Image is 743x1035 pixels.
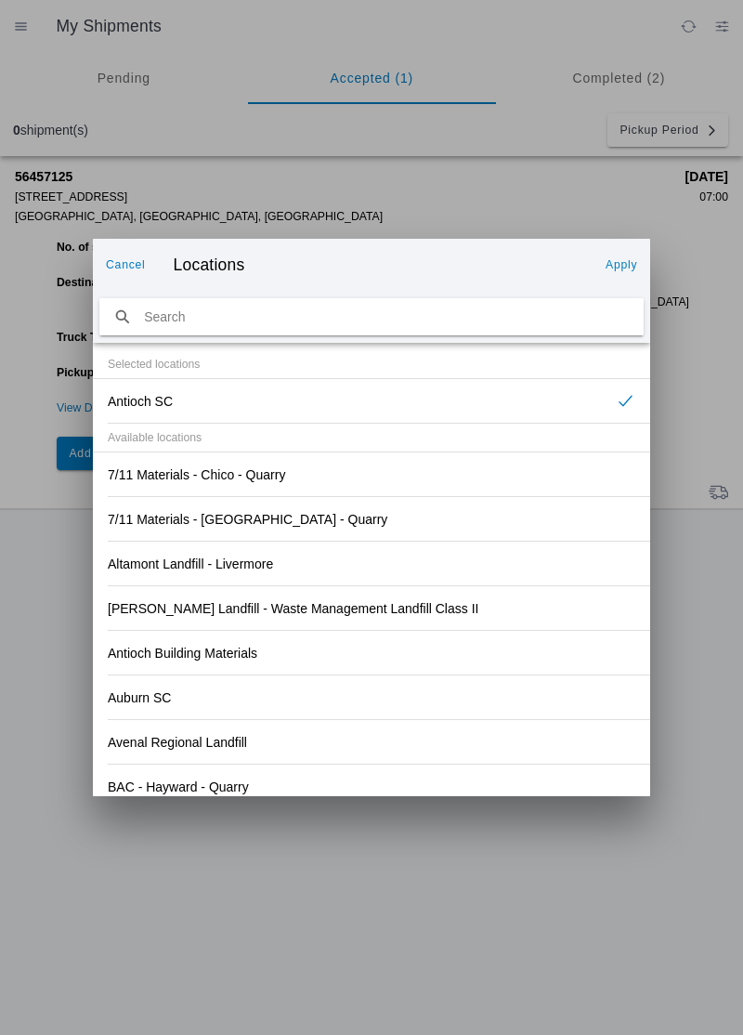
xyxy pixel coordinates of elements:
ion-button: Cancel [98,250,153,280]
ion-item: Antioch Building Materials [93,631,650,675]
ion-item: Antioch SC [93,379,650,424]
ion-title: Locations [155,255,596,275]
ion-item: Avenal Regional Landfill [93,720,650,765]
ion-item: 7/11 Materials - [GEOGRAPHIC_DATA] - Quarry [93,497,650,542]
ion-item-divider: Available locations [93,424,650,452]
ion-item: 7/11 Materials - Chico - Quarry [93,452,650,497]
ion-button: Apply [598,250,645,280]
ion-item: Auburn SC [93,675,650,720]
input: search text [99,298,644,336]
ion-item-divider: Selected locations [93,350,650,379]
ion-item: BAC - Hayward - Quarry [93,765,650,809]
ion-item: [PERSON_NAME] Landfill - Waste Management Landfill Class II [93,586,650,631]
ion-item: Altamont Landfill - Livermore [93,542,650,586]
